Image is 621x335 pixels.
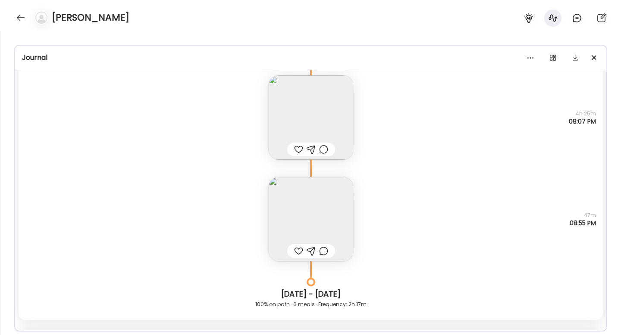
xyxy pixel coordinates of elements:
[25,289,596,299] div: [DATE] - [DATE]
[570,219,596,227] span: 08:55 PM
[269,75,353,160] img: images%2Fu2tWvv7XULgEusSqVlWLSqNHSml2%2FFVMSKTJSAEsc4BEWeUwP%2FapCCu1cJ9VNpFmKY90Ju_240
[570,211,596,219] span: 47m
[22,53,599,63] div: Journal
[25,299,596,310] div: 100% on path · 6 meals · Frequency: 2h 17m
[52,11,129,25] h4: [PERSON_NAME]
[569,110,596,118] span: 4h 25m
[35,12,47,24] img: bg-avatar-default.svg
[569,118,596,125] span: 08:07 PM
[269,177,353,261] img: images%2Fu2tWvv7XULgEusSqVlWLSqNHSml2%2FdRXdqw11Qj8n4DbAgbt2%2FvYR0SZkQcTzgXNPkUafI_240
